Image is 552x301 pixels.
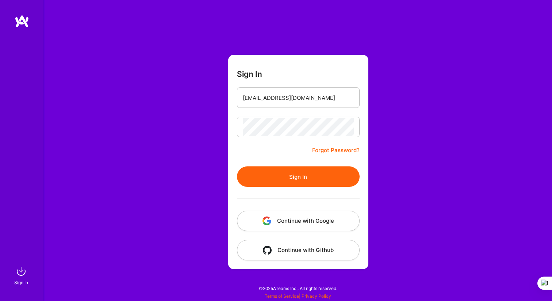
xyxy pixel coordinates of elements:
[302,293,331,299] a: Privacy Policy
[14,279,28,286] div: Sign In
[262,217,271,225] img: icon
[243,89,354,107] input: Email...
[237,240,360,260] button: Continue with Github
[237,69,262,79] h3: Sign In
[15,264,28,286] a: sign inSign In
[237,166,360,187] button: Sign In
[15,15,29,28] img: logo
[265,293,331,299] span: |
[312,146,360,155] a: Forgot Password?
[265,293,299,299] a: Terms of Service
[237,211,360,231] button: Continue with Google
[263,246,272,255] img: icon
[44,279,552,297] div: © 2025 ATeams Inc., All rights reserved.
[14,264,28,279] img: sign in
